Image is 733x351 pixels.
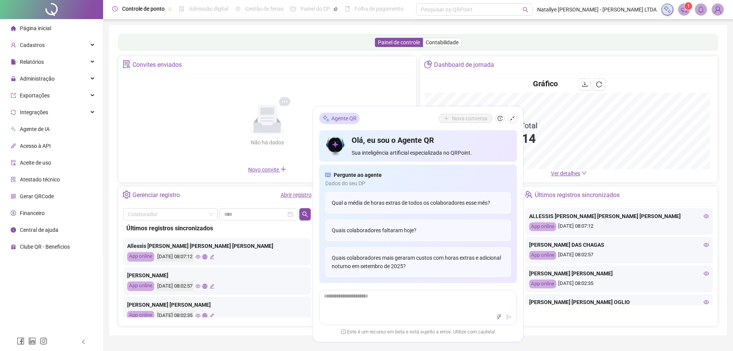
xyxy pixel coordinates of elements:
[302,211,308,217] span: search
[127,281,154,291] div: App online
[494,312,504,322] button: thunderbolt
[704,299,709,305] span: eye
[426,39,459,45] span: Contabilidade
[325,171,331,179] span: read
[40,337,47,345] span: instagram
[704,214,709,219] span: eye
[352,149,511,157] span: Sua inteligência artificial especializada no QRPoint.
[11,143,16,149] span: api
[235,6,241,11] span: sun
[81,339,86,345] span: left
[551,170,587,176] a: Ver detalhes down
[537,5,657,14] span: Natallye [PERSON_NAME] - [PERSON_NAME] LTDA
[663,5,672,14] img: sparkle-icon.fc2bf0ac1784a2077858766a79e2daf3.svg
[280,166,286,172] span: plus
[11,244,16,249] span: gift
[529,269,709,278] div: [PERSON_NAME] [PERSON_NAME]
[581,170,587,176] span: down
[535,189,620,202] div: Últimos registros sincronizados
[189,6,228,12] span: Admissão digital
[378,39,420,45] span: Painel de controle
[582,81,588,87] span: download
[156,281,194,291] div: [DATE] 08:02:57
[529,222,709,231] div: [DATE] 08:07:12
[325,247,511,277] div: Quais colaboradores mais geraram custos com horas extras e adicional noturno em setembro de 2025?
[11,227,16,233] span: info-circle
[352,135,511,146] h4: Olá, eu sou o Agente QR
[523,7,528,13] span: search
[202,284,207,289] span: global
[439,114,492,123] button: Nova conversa
[17,337,24,345] span: facebook
[156,311,194,320] div: [DATE] 08:02:35
[11,76,16,81] span: lock
[529,212,709,220] div: ALLESSIS [PERSON_NAME] [PERSON_NAME] [PERSON_NAME]
[20,126,50,132] span: Agente de IA
[322,114,330,122] img: sparkle-icon.fc2bf0ac1784a2077858766a79e2daf3.svg
[195,284,200,289] span: eye
[345,6,350,11] span: book
[325,220,511,241] div: Quais colaboradores faltaram hoje?
[687,3,690,9] span: 1
[20,109,48,115] span: Integrações
[20,176,60,183] span: Atestado técnico
[123,191,131,199] span: setting
[424,60,432,68] span: pie-chart
[11,26,16,31] span: home
[529,298,709,306] div: [PERSON_NAME] [PERSON_NAME] OGLIO
[681,6,688,13] span: notification
[11,93,16,98] span: export
[112,6,118,11] span: clock-circle
[281,192,312,198] a: Abrir registro
[704,242,709,247] span: eye
[202,254,207,259] span: global
[496,314,502,320] span: thunderbolt
[504,312,513,322] button: send
[179,6,184,11] span: file-done
[132,189,180,202] div: Gerenciar registro
[20,42,45,48] span: Cadastros
[712,4,723,15] img: 81186
[248,167,286,173] span: Novo convite
[334,171,382,179] span: Pergunte ao agente
[525,191,533,199] span: team
[11,177,16,182] span: solution
[11,59,16,65] span: file
[11,194,16,199] span: qrcode
[232,138,302,147] div: Não há dados
[195,313,200,318] span: eye
[132,58,182,71] div: Convites enviados
[300,6,330,12] span: Painel do DP
[11,210,16,216] span: dollar
[529,280,556,288] div: App online
[20,76,55,82] span: Administração
[551,170,580,176] span: Ver detalhes
[127,311,154,320] div: App online
[685,2,692,10] sup: 1
[210,254,215,259] span: edit
[319,113,360,124] div: Agente QR
[28,337,36,345] span: linkedin
[325,135,346,157] img: icon
[20,160,51,166] span: Aceite de uso
[510,116,515,121] span: shrink
[529,222,556,231] div: App online
[245,6,284,12] span: Gestão de férias
[20,143,51,149] span: Acesso à API
[11,110,16,115] span: sync
[127,271,307,280] div: [PERSON_NAME]
[529,251,556,260] div: App online
[533,78,558,89] h4: Gráfico
[704,271,709,276] span: eye
[325,192,511,214] div: Qual a média de horas extras de todos os colaboradores esse mês?
[333,7,338,11] span: pushpin
[325,179,511,188] span: Dados do seu DP
[596,81,602,87] span: reload
[529,241,709,249] div: [PERSON_NAME] DAS CHAGAS
[127,301,307,309] div: [PERSON_NAME] [PERSON_NAME]
[497,116,503,121] span: history
[20,92,50,99] span: Exportações
[341,328,495,336] span: Este é um recurso em beta e está sujeito a erros. Utilize com cautela!
[20,59,44,65] span: Relatórios
[20,210,45,216] span: Financeiro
